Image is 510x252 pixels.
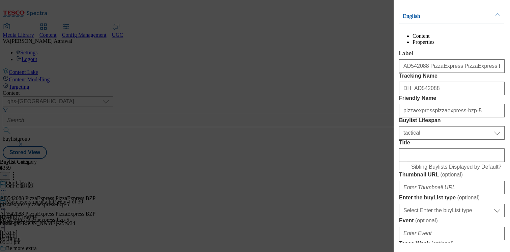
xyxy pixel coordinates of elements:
input: Enter Event [399,227,505,240]
input: Enter Thumbnail URL [399,181,505,194]
label: Event [399,217,505,224]
label: Buylist Lifespan [399,117,505,123]
label: Tracking Name [399,73,505,79]
label: Tesco Week [399,240,505,247]
span: ( optional ) [457,195,480,200]
label: Enter the buyList type [399,194,505,201]
span: ( optional ) [431,241,454,246]
input: Enter Label [399,59,505,73]
span: ( optional ) [440,172,463,177]
input: Enter Tracking Name [399,82,505,95]
input: Enter Friendly Name [399,104,505,117]
label: Title [399,140,505,146]
label: Thumbnail URL [399,171,505,178]
span: ( optional ) [415,218,438,223]
span: Sibling Buylists Displayed by Default? [411,164,502,170]
li: Content [413,33,505,39]
label: Label [399,51,505,57]
p: English [403,13,474,20]
li: Properties [413,39,505,45]
input: Enter Title [399,148,505,162]
label: Friendly Name [399,95,505,101]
